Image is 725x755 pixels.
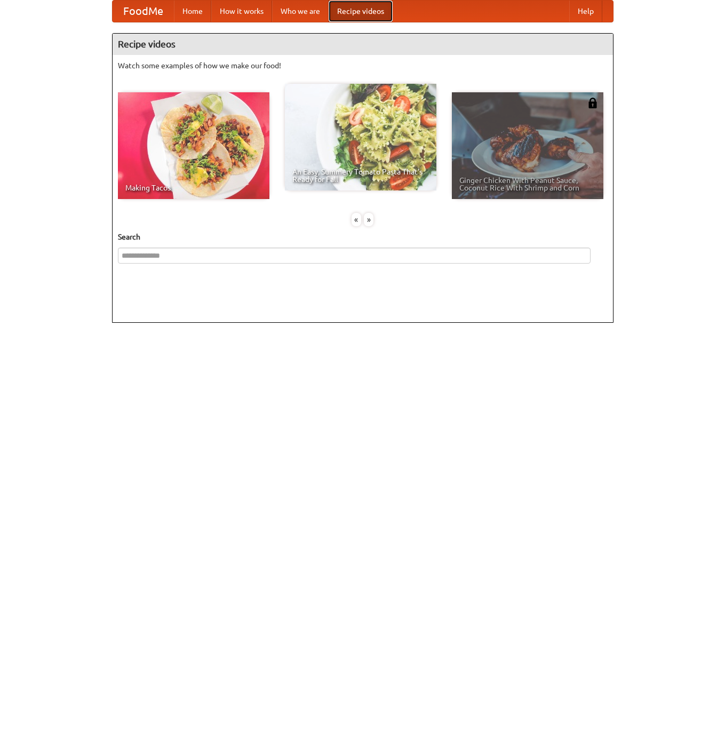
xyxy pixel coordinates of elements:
a: FoodMe [113,1,174,22]
span: An Easy, Summery Tomato Pasta That's Ready for Fall [292,168,429,183]
div: « [352,213,361,226]
a: Home [174,1,211,22]
a: Who we are [272,1,329,22]
a: Recipe videos [329,1,393,22]
a: How it works [211,1,272,22]
span: Making Tacos [125,184,262,192]
a: Help [569,1,602,22]
p: Watch some examples of how we make our food! [118,60,608,71]
a: An Easy, Summery Tomato Pasta That's Ready for Fall [285,84,436,190]
div: » [364,213,373,226]
img: 483408.png [587,98,598,108]
h4: Recipe videos [113,34,613,55]
h5: Search [118,232,608,242]
a: Making Tacos [118,92,269,199]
